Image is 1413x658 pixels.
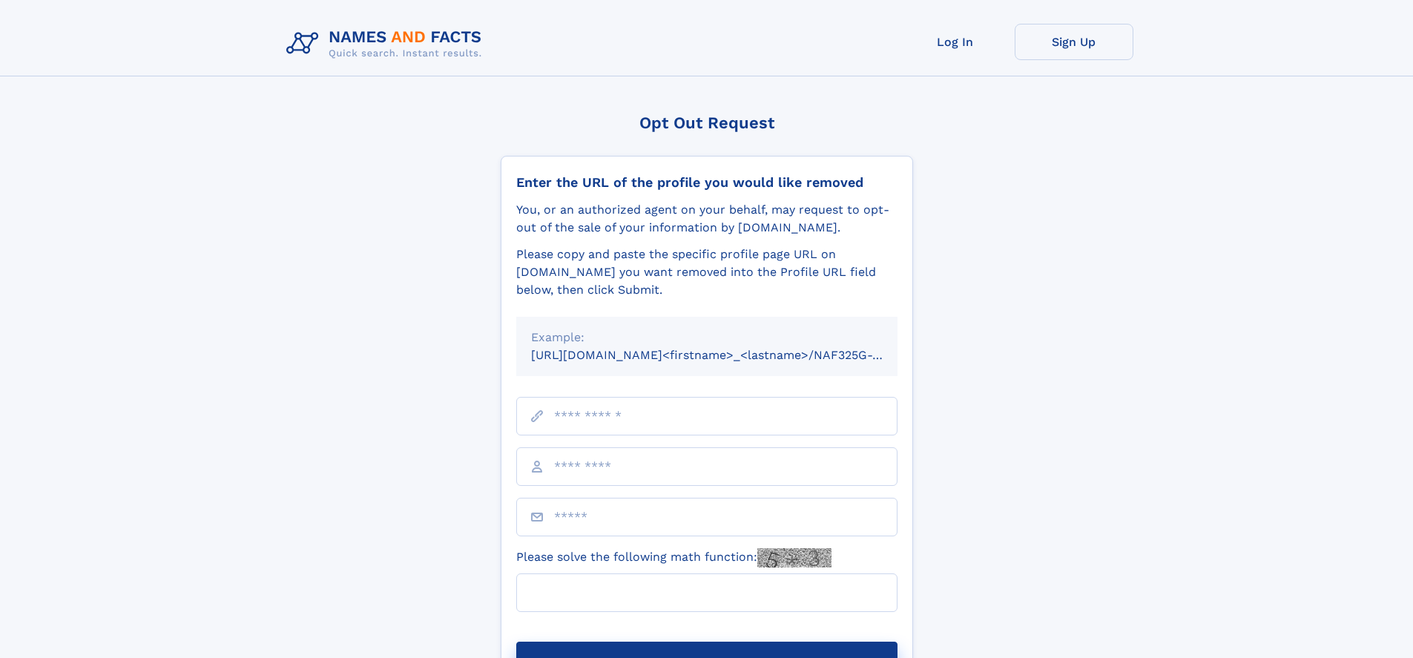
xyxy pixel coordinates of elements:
[1015,24,1133,60] a: Sign Up
[531,329,883,346] div: Example:
[531,348,926,362] small: [URL][DOMAIN_NAME]<firstname>_<lastname>/NAF325G-xxxxxxxx
[280,24,494,64] img: Logo Names and Facts
[516,548,831,567] label: Please solve the following math function:
[516,246,897,299] div: Please copy and paste the specific profile page URL on [DOMAIN_NAME] you want removed into the Pr...
[501,113,913,132] div: Opt Out Request
[896,24,1015,60] a: Log In
[516,201,897,237] div: You, or an authorized agent on your behalf, may request to opt-out of the sale of your informatio...
[516,174,897,191] div: Enter the URL of the profile you would like removed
